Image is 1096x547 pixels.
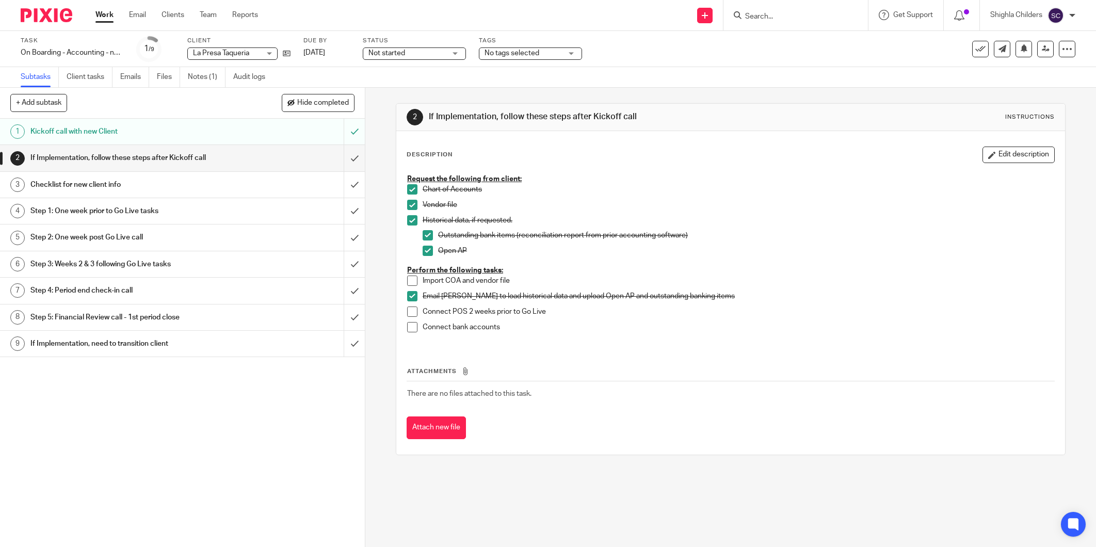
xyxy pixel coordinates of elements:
[438,246,1054,256] p: Open AP
[407,151,453,159] p: Description
[149,46,154,52] small: /9
[479,37,582,45] label: Tags
[423,200,1054,210] p: Vendor file
[407,416,466,440] button: Attach new file
[10,124,25,139] div: 1
[10,283,25,298] div: 7
[423,184,1054,195] p: Chart of Accounts
[10,178,25,192] div: 3
[744,12,837,22] input: Search
[423,215,1054,226] p: Historical data, if requested.
[10,336,25,351] div: 9
[1047,7,1064,24] img: svg%3E
[429,111,753,122] h1: If Implementation, follow these steps after Kickoff call
[10,204,25,218] div: 4
[30,150,233,166] h1: If Implementation, follow these steps after Kickoff call
[363,37,466,45] label: Status
[30,203,233,219] h1: Step 1: One week prior to Go Live tasks
[990,10,1042,20] p: Shighla Childers
[30,336,233,351] h1: If Implementation, need to transition client
[187,37,291,45] label: Client
[129,10,146,20] a: Email
[200,10,217,20] a: Team
[407,109,423,125] div: 2
[10,94,67,111] button: + Add subtask
[423,322,1054,332] p: Connect bank accounts
[982,147,1055,163] button: Edit description
[297,99,349,107] span: Hide completed
[368,50,405,57] span: Not started
[407,267,503,274] u: Perform the following tasks:
[95,10,114,20] a: Work
[30,310,233,325] h1: Step 5: Financial Review call - 1st period close
[485,50,539,57] span: No tags selected
[30,124,233,139] h1: Kickoff call with new Client
[10,151,25,166] div: 2
[10,257,25,271] div: 6
[30,256,233,272] h1: Step 3: Weeks 2 & 3 following Go Live tasks
[21,37,124,45] label: Task
[67,67,112,87] a: Client tasks
[144,43,154,55] div: 1
[438,230,1054,240] p: Outstanding bank items (reconciliation report from prior accounting software)
[21,67,59,87] a: Subtasks
[423,276,1054,286] p: Import COA and vendor file
[423,291,1054,301] p: Email [PERSON_NAME] to load historical data and upload Open AP and outstanding banking items
[162,10,184,20] a: Clients
[407,175,522,183] u: Request the following from client:
[303,49,325,56] span: [DATE]
[21,8,72,22] img: Pixie
[188,67,225,87] a: Notes (1)
[233,67,273,87] a: Audit logs
[423,307,1054,317] p: Connect POS 2 weeks prior to Go Live
[893,11,933,19] span: Get Support
[30,230,233,245] h1: Step 2: One week post Go Live call
[157,67,180,87] a: Files
[407,390,531,397] span: There are no files attached to this task.
[30,283,233,298] h1: Step 4: Period end check-in call
[1005,113,1055,121] div: Instructions
[282,94,354,111] button: Hide completed
[10,231,25,245] div: 5
[407,368,457,374] span: Attachments
[120,67,149,87] a: Emails
[21,47,124,58] div: On Boarding - Accounting - new client
[193,50,249,57] span: La Presa Taqueria
[30,177,233,192] h1: Checklist for new client info
[303,37,350,45] label: Due by
[10,310,25,325] div: 8
[232,10,258,20] a: Reports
